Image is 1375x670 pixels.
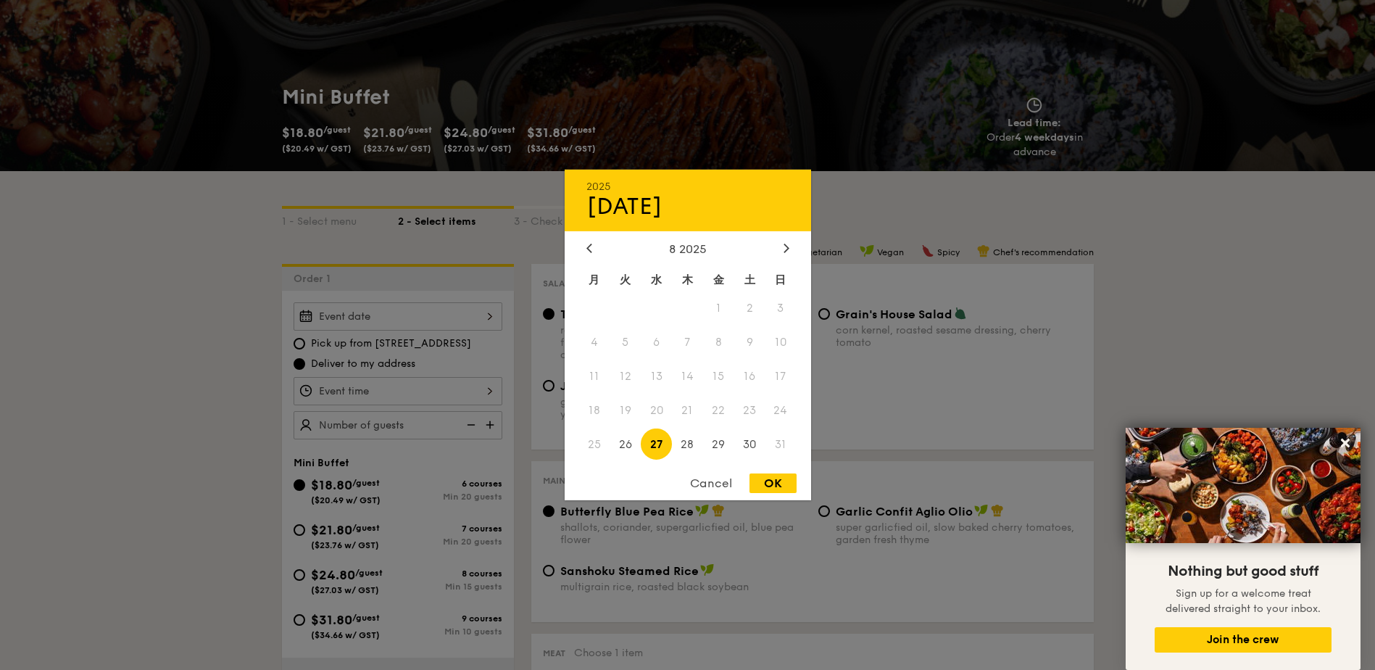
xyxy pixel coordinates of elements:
div: 火 [610,267,641,293]
div: 水 [641,267,672,293]
span: 6 [641,327,672,358]
span: 16 [734,361,765,392]
span: 4 [579,327,610,358]
div: 月 [579,267,610,293]
span: 14 [672,361,703,392]
span: 19 [610,394,641,426]
span: 1 [703,293,734,324]
span: 29 [703,429,734,460]
div: Cancel [676,473,747,493]
span: 20 [641,394,672,426]
div: 日 [765,267,797,293]
span: 2 [734,293,765,324]
span: 23 [734,394,765,426]
span: 21 [672,394,703,426]
span: 30 [734,429,765,460]
button: Join the crew [1155,627,1332,653]
span: 12 [610,361,641,392]
span: 5 [610,327,641,358]
div: [DATE] [586,193,789,220]
span: 11 [579,361,610,392]
div: 2025 [586,181,789,193]
span: 15 [703,361,734,392]
span: 18 [579,394,610,426]
span: 17 [765,361,797,392]
div: OK [749,473,797,493]
span: 10 [765,327,797,358]
img: DSC07876-Edit02-Large.jpeg [1126,428,1361,543]
span: 25 [579,429,610,460]
span: 3 [765,293,797,324]
div: 8 2025 [586,242,789,256]
div: 金 [703,267,734,293]
div: 木 [672,267,703,293]
span: 31 [765,429,797,460]
div: 土 [734,267,765,293]
span: 9 [734,327,765,358]
span: 13 [641,361,672,392]
span: Sign up for a welcome treat delivered straight to your inbox. [1166,587,1321,615]
span: 27 [641,429,672,460]
span: 8 [703,327,734,358]
span: 22 [703,394,734,426]
span: Nothing but good stuff [1168,563,1318,580]
span: 7 [672,327,703,358]
span: 28 [672,429,703,460]
button: Close [1334,431,1357,455]
span: 24 [765,394,797,426]
span: 26 [610,429,641,460]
